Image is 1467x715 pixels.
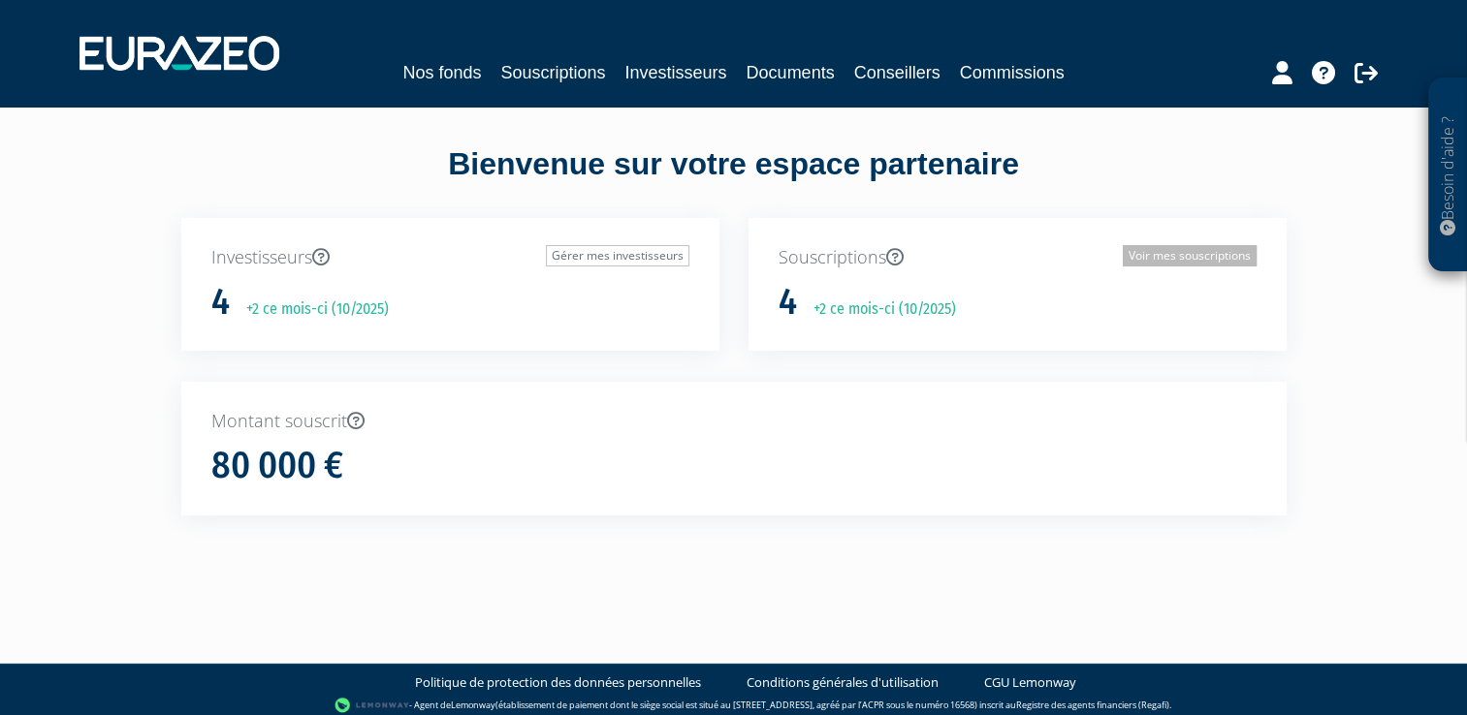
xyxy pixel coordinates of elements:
img: 1732889491-logotype_eurazeo_blanc_rvb.png [80,36,279,71]
a: Voir mes souscriptions [1123,245,1257,266]
a: CGU Lemonway [984,673,1076,692]
p: Montant souscrit [211,409,1257,434]
p: +2 ce mois-ci (10/2025) [233,298,389,321]
h1: 4 [779,282,797,323]
a: Documents [747,59,835,86]
div: - Agent de (établissement de paiement dont le siège social est situé au [STREET_ADDRESS], agréé p... [19,696,1448,715]
h1: 4 [211,282,230,323]
p: +2 ce mois-ci (10/2025) [800,298,956,321]
h1: 80 000 € [211,446,343,486]
a: Conseillers [854,59,941,86]
a: Investisseurs [624,59,726,86]
a: Conditions générales d'utilisation [747,673,939,692]
a: Registre des agents financiers (Regafi) [1016,698,1169,710]
p: Souscriptions [779,245,1257,270]
img: logo-lemonway.png [335,696,409,715]
a: Gérer mes investisseurs [546,245,689,266]
div: Bienvenue sur votre espace partenaire [167,142,1301,218]
a: Lemonway [451,698,495,710]
a: Commissions [960,59,1065,86]
p: Besoin d'aide ? [1437,88,1459,263]
a: Souscriptions [500,59,605,86]
a: Politique de protection des données personnelles [415,673,701,692]
a: Nos fonds [402,59,481,86]
p: Investisseurs [211,245,689,270]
